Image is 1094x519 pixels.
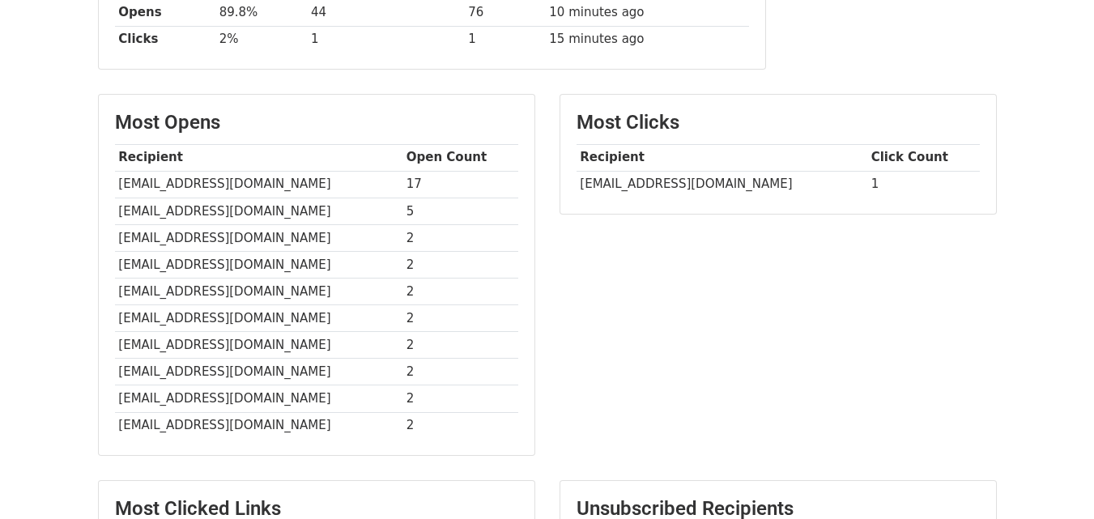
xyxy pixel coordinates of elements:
td: 15 minutes ago [546,26,749,53]
td: 2 [402,332,518,359]
h3: Most Opens [115,111,518,134]
td: [EMAIL_ADDRESS][DOMAIN_NAME] [115,251,402,278]
td: [EMAIL_ADDRESS][DOMAIN_NAME] [115,224,402,251]
td: 2% [215,26,307,53]
h3: Most Clicks [577,111,980,134]
td: [EMAIL_ADDRESS][DOMAIN_NAME] [115,171,402,198]
th: Recipient [115,144,402,171]
td: [EMAIL_ADDRESS][DOMAIN_NAME] [115,305,402,332]
td: 2 [402,305,518,332]
td: 1 [464,26,545,53]
td: 2 [402,385,518,412]
td: 1 [307,26,464,53]
td: [EMAIL_ADDRESS][DOMAIN_NAME] [577,171,867,198]
td: [EMAIL_ADDRESS][DOMAIN_NAME] [115,198,402,224]
iframe: Chat Widget [1013,441,1094,519]
th: Clicks [115,26,215,53]
td: [EMAIL_ADDRESS][DOMAIN_NAME] [115,385,402,412]
td: 2 [402,359,518,385]
td: 5 [402,198,518,224]
td: [EMAIL_ADDRESS][DOMAIN_NAME] [115,359,402,385]
td: 1 [867,171,980,198]
th: Click Count [867,144,980,171]
th: Recipient [577,144,867,171]
td: [EMAIL_ADDRESS][DOMAIN_NAME] [115,279,402,305]
td: 2 [402,279,518,305]
th: Open Count [402,144,518,171]
td: [EMAIL_ADDRESS][DOMAIN_NAME] [115,332,402,359]
td: 2 [402,251,518,278]
td: 2 [402,224,518,251]
td: 17 [402,171,518,198]
td: [EMAIL_ADDRESS][DOMAIN_NAME] [115,412,402,439]
td: 2 [402,412,518,439]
